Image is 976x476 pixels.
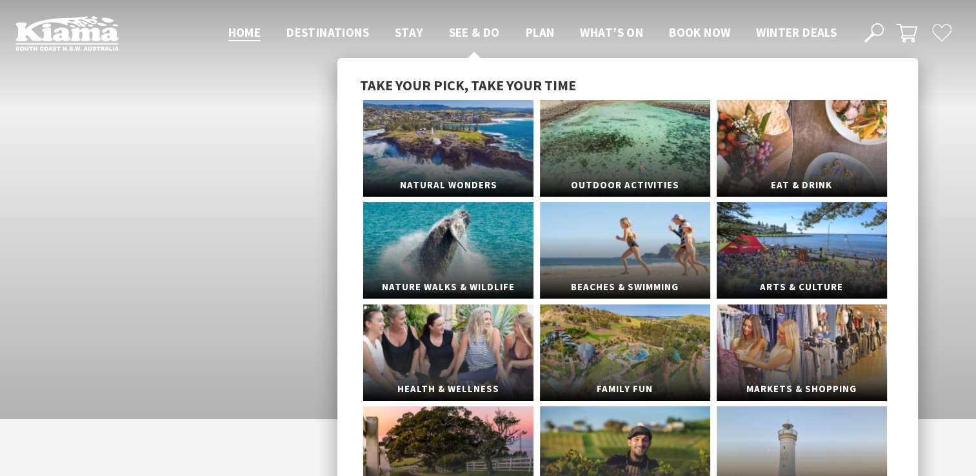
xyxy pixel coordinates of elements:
[215,23,850,44] nav: Main Menu
[449,25,500,40] span: See & Do
[15,15,119,51] img: Kiama Logo
[363,275,533,299] span: Nature Walks & Wildlife
[360,76,576,94] span: Take your pick, take your time
[363,377,533,401] span: Health & Wellness
[363,174,533,197] span: Natural Wonders
[526,25,555,40] span: Plan
[395,25,423,40] span: Stay
[540,174,710,197] span: Outdoor Activities
[286,25,369,40] span: Destinations
[669,25,730,40] span: Book now
[228,25,261,40] span: Home
[580,25,643,40] span: What’s On
[717,377,887,401] span: Markets & Shopping
[717,174,887,197] span: Eat & Drink
[540,275,710,299] span: Beaches & Swimming
[717,275,887,299] span: Arts & Culture
[756,25,837,40] span: Winter Deals
[540,377,710,401] span: Family Fun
